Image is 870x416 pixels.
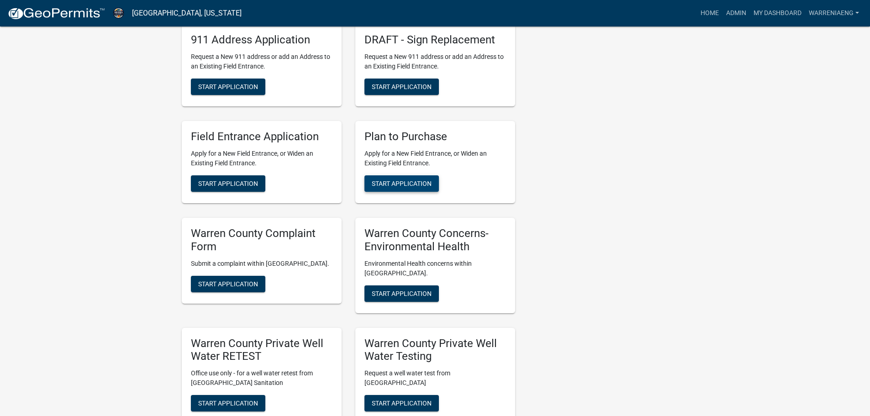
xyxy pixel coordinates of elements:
[364,52,506,71] p: Request a New 911 address or add an Address to an Existing Field Entrance.
[372,400,432,407] span: Start Application
[372,180,432,187] span: Start Application
[372,83,432,90] span: Start Application
[364,369,506,388] p: Request a well water test from [GEOGRAPHIC_DATA]
[364,395,439,411] button: Start Application
[191,33,332,47] h5: 911 Address Application
[191,395,265,411] button: Start Application
[364,227,506,253] h5: Warren County Concerns- Environmental Health
[198,400,258,407] span: Start Application
[191,52,332,71] p: Request a New 911 address or add an Address to an Existing Field Entrance.
[198,180,258,187] span: Start Application
[750,5,805,22] a: My Dashboard
[805,5,863,22] a: WarrenIAEng
[191,337,332,363] h5: Warren County Private Well Water RETEST
[191,149,332,168] p: Apply for a New Field Entrance, or Widen an Existing Field Entrance.
[364,175,439,192] button: Start Application
[364,259,506,278] p: Environmental Health concerns within [GEOGRAPHIC_DATA].
[191,259,332,269] p: Submit a complaint within [GEOGRAPHIC_DATA].
[364,337,506,363] h5: Warren County Private Well Water Testing
[198,280,258,287] span: Start Application
[364,33,506,47] h5: DRAFT - Sign Replacement
[364,285,439,302] button: Start Application
[372,290,432,297] span: Start Application
[191,369,332,388] p: Office use only - for a well water retest from [GEOGRAPHIC_DATA] Sanitation
[198,83,258,90] span: Start Application
[191,175,265,192] button: Start Application
[364,149,506,168] p: Apply for a New Field Entrance, or Widen an Existing Field Entrance.
[364,130,506,143] h5: Plan to Purchase
[697,5,722,22] a: Home
[191,227,332,253] h5: Warren County Complaint Form
[191,79,265,95] button: Start Application
[191,130,332,143] h5: Field Entrance Application
[364,79,439,95] button: Start Application
[191,276,265,292] button: Start Application
[112,7,125,19] img: Warren County, Iowa
[132,5,242,21] a: [GEOGRAPHIC_DATA], [US_STATE]
[722,5,750,22] a: Admin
